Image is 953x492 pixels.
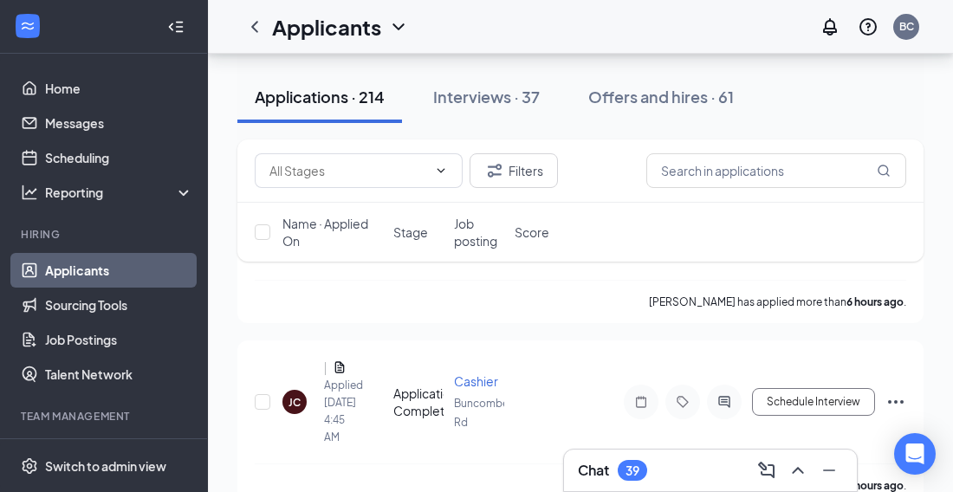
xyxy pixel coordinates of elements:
svg: ChevronUp [788,460,808,481]
a: OnboardingCrown [45,435,193,469]
span: Job posting [454,215,504,249]
button: ComposeMessage [753,456,781,484]
svg: Ellipses [885,392,906,412]
div: Offers and hires · 61 [588,86,734,107]
svg: Collapse [167,18,185,36]
div: Application Complete [393,385,444,419]
svg: Note [631,395,652,409]
div: 39 [626,463,639,478]
button: ChevronUp [784,456,812,484]
div: JC [288,395,301,410]
div: Interviews · 37 [433,86,540,107]
span: Buncombe Rd [454,397,509,429]
svg: MagnifyingGlass [877,164,891,178]
div: Hiring [21,227,190,242]
div: Applied [DATE] 4:45 AM [324,377,347,446]
h3: Chat [578,461,609,480]
b: 11 hours ago [840,479,904,492]
svg: WorkstreamLogo [19,17,36,35]
h1: Applicants [272,12,381,42]
div: Team Management [21,409,190,424]
svg: ActiveChat [714,395,735,409]
div: BC [899,19,914,34]
div: Reporting [45,184,194,201]
a: Applicants [45,253,193,288]
svg: Minimize [819,460,840,481]
a: Home [45,71,193,106]
input: Search in applications [646,153,906,188]
svg: Tag [672,395,693,409]
a: Job Postings [45,322,193,357]
a: Scheduling [45,140,193,175]
div: Applications · 214 [255,86,385,107]
svg: Settings [21,457,38,475]
svg: QuestionInfo [858,16,878,37]
a: Sourcing Tools [45,288,193,322]
span: Name · Applied On [282,215,383,249]
svg: Analysis [21,184,38,201]
input: All Stages [269,161,427,180]
div: Switch to admin view [45,457,166,475]
p: [PERSON_NAME] has applied more than . [649,295,906,309]
a: Talent Network [45,357,193,392]
h5: [PERSON_NAME] [324,358,326,377]
span: Cashier [454,373,498,389]
svg: ChevronDown [434,164,448,178]
div: Open Intercom Messenger [894,433,936,475]
svg: ChevronDown [388,16,409,37]
button: Filter Filters [470,153,558,188]
button: Minimize [815,456,843,484]
span: Stage [393,223,428,241]
svg: ChevronLeft [244,16,265,37]
a: Messages [45,106,193,140]
b: 6 hours ago [846,295,904,308]
svg: Document [333,360,347,374]
svg: ComposeMessage [756,460,777,481]
svg: Filter [484,160,505,181]
button: Schedule Interview [752,388,875,416]
svg: Notifications [820,16,840,37]
span: Score [515,223,549,241]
